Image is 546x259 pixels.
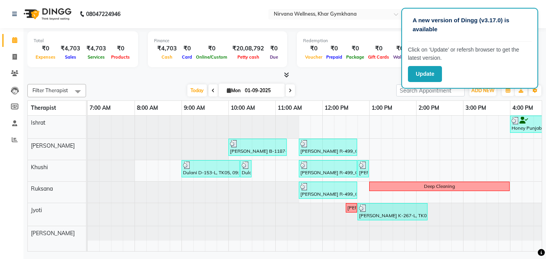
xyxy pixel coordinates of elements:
[408,66,442,82] button: Update
[154,38,281,44] div: Finance
[300,183,356,198] div: [PERSON_NAME] R-499_O, TK01, 11:30 AM-12:45 PM, Swedish / Aroma / Deep tissue- 60 min
[303,54,324,60] span: Voucher
[424,183,455,190] div: Deep Cleaning
[86,3,120,25] b: 08047224946
[109,44,132,53] div: ₹0
[180,54,194,60] span: Card
[366,54,391,60] span: Gift Cards
[268,54,280,60] span: Due
[300,161,356,176] div: [PERSON_NAME] R-499_O, TK01, 11:30 AM-12:45 PM, Swedish / Aroma / Deep tissue- 60 min
[31,207,42,214] span: Jyoti
[241,161,251,176] div: Dulani D-153-L, TK05, 10:15 AM-10:16 AM, Wintergreen Oil/Aroma Oil
[31,164,48,171] span: Khushi
[344,54,366,60] span: Package
[57,44,83,53] div: ₹4,703
[391,54,408,60] span: Wallet
[344,44,366,53] div: ₹0
[63,54,78,60] span: Sales
[229,44,267,53] div: ₹20,08,792
[463,102,488,114] a: 3:00 PM
[225,88,242,93] span: Mon
[229,102,257,114] a: 10:00 AM
[154,44,180,53] div: ₹4,703
[413,16,527,34] p: A new version of Dingg (v3.17.0) is available
[135,102,160,114] a: 8:00 AM
[358,204,427,219] div: [PERSON_NAME] K-267-L, TK07, 12:45 PM-02:15 PM, Combo Offer Menicure+Pedicure
[324,54,344,60] span: Prepaid
[366,44,391,53] div: ₹0
[86,54,107,60] span: Services
[34,44,57,53] div: ₹0
[510,102,535,114] a: 4:00 PM
[20,3,74,25] img: logo
[391,44,408,53] div: ₹0
[469,85,496,96] button: ADD NEW
[300,140,356,155] div: [PERSON_NAME] R-499_O, TK01, 11:30 AM-12:45 PM, Swedish / Aroma / Deep tissue- 60 min
[180,44,194,53] div: ₹0
[303,38,408,44] div: Redemption
[323,102,350,114] a: 12:00 PM
[83,44,109,53] div: ₹4,703
[396,84,465,96] input: Search Appointment
[160,54,174,60] span: Cash
[471,88,494,93] span: ADD NEW
[182,161,239,176] div: Dulani D-153-L, TK05, 09:00 AM-10:15 AM, Swedish / Aroma / Deep tissue- 60 min
[229,140,286,155] div: [PERSON_NAME] B-1187-C, TK06, 10:00 AM-11:15 AM, Swedish / Aroma / Deep tissue- 60 min
[34,54,57,60] span: Expenses
[182,102,207,114] a: 9:00 AM
[324,44,344,53] div: ₹0
[303,44,324,53] div: ₹0
[34,38,132,44] div: Total
[408,46,532,62] p: Click on ‘Update’ or refersh browser to get the latest version.
[417,102,441,114] a: 2:00 PM
[31,104,56,111] span: Therapist
[31,185,53,192] span: Ruksana
[267,44,281,53] div: ₹0
[511,117,544,132] div: Honey Punjabi P-641-O, TK02, 04:00 PM-04:45 PM, Head Neck & Shoulder
[31,119,45,126] span: Ishrat
[109,54,132,60] span: Products
[88,102,113,114] a: 7:00 AM
[32,87,68,93] span: Filter Therapist
[194,44,229,53] div: ₹0
[370,102,394,114] a: 1:00 PM
[358,161,368,176] div: [PERSON_NAME] R-499_O, TK01, 12:45 PM-12:46 PM, Wintergreen Oil/Aroma Oil
[31,142,75,149] span: [PERSON_NAME]
[318,204,385,211] div: Meni done by [PERSON_NAME]
[194,54,229,60] span: Online/Custom
[31,230,75,237] span: [PERSON_NAME]
[276,102,304,114] a: 11:00 AM
[187,84,207,96] span: Today
[242,85,282,96] input: 2025-09-01
[235,54,261,60] span: Petty cash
